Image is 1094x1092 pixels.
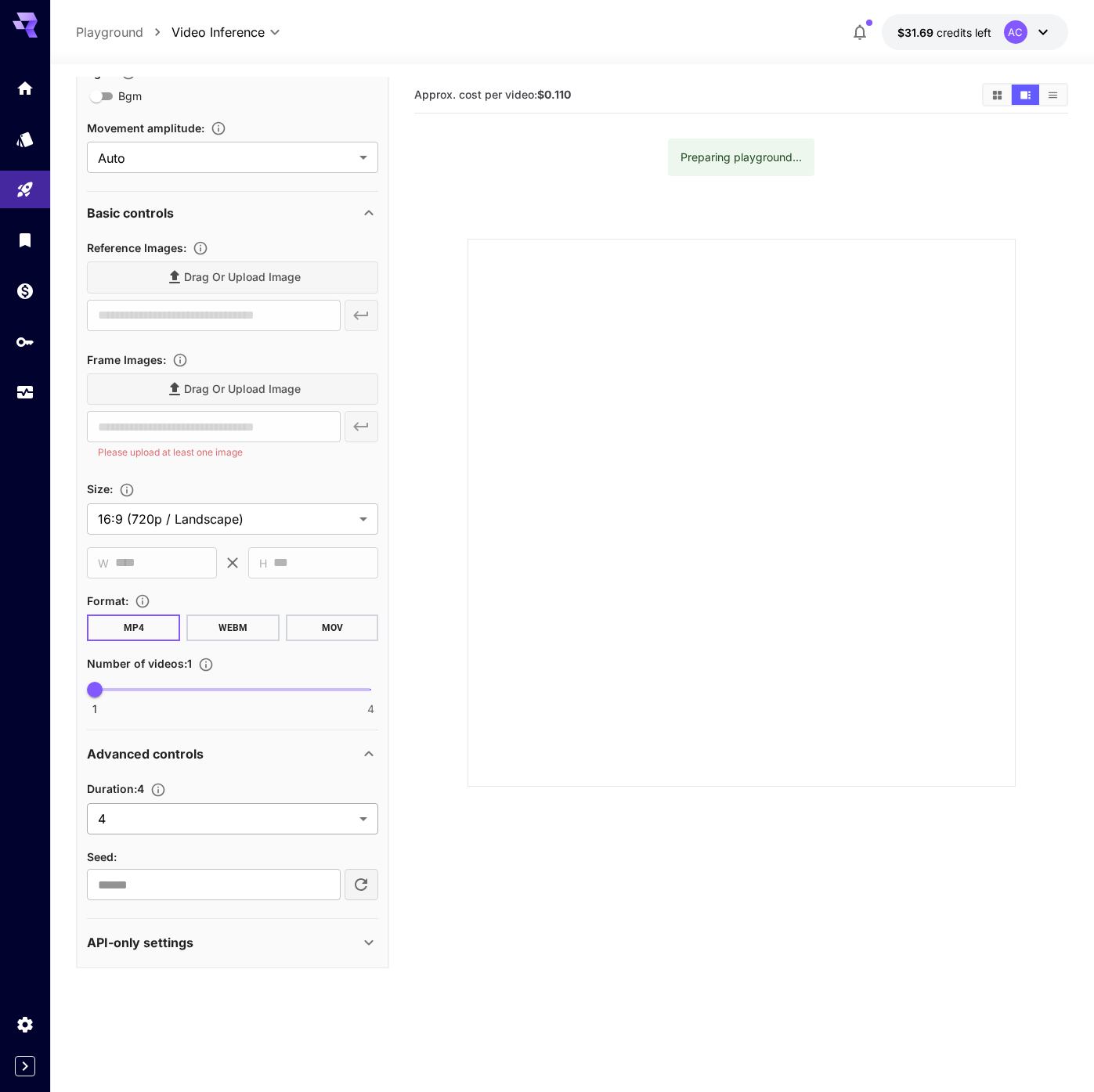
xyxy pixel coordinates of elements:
[87,204,174,222] p: Basic controls
[897,24,991,41] div: $31.68782
[367,701,374,717] span: 4
[92,701,97,717] span: 1
[882,14,1068,50] button: $31.68782AC
[166,352,194,368] button: Upload frame images.
[87,594,128,607] span: Format :
[87,241,186,254] span: Reference Images :
[87,121,204,135] span: Movement amplitude :
[16,1015,34,1034] div: Settings
[87,735,378,773] div: Advanced controls
[128,593,157,609] button: Choose the file format for the output video.
[537,88,571,101] b: $0.110
[87,614,180,641] button: MP4
[87,744,204,763] p: Advanced controls
[1012,85,1039,105] button: Show videos in video view
[937,26,991,39] span: credits left
[1004,20,1027,44] div: AC
[87,66,114,79] span: Bgm :
[1039,85,1067,105] button: Show videos in list view
[286,614,379,641] button: MOV
[16,129,34,149] div: Models
[16,332,34,351] div: API Keys
[76,23,172,41] nav: breadcrumb
[259,554,267,572] span: H
[98,809,353,828] span: 4
[87,924,378,961] div: API-only settings
[98,554,109,572] span: W
[16,281,34,301] div: Wallet
[98,149,353,168] span: Auto
[984,85,1011,105] button: Show videos in grid view
[87,782,144,795] span: Duration : 4
[16,180,34,200] div: Playground
[87,353,166,366] span: Frame Images :
[16,78,34,98] div: Home
[192,657,220,672] button: Specify how many videos to generate in a single request. Each video generation will be charged se...
[414,88,571,101] span: Approx. cost per video:
[186,614,280,641] button: WEBM
[1016,1017,1094,1092] iframe: Chat Widget
[87,482,113,496] span: Size :
[113,482,141,498] button: Adjust the dimensions of the generated image by specifying its width and height in pixels, or sel...
[144,782,172,798] button: Set the number of duration
[186,240,215,256] button: Upload a reference image to guide the result. Supported formats: MP4, WEBM and MOV.
[118,88,142,104] span: Bgm
[87,194,378,232] div: Basic controls
[982,83,1068,106] div: Show videos in grid viewShow videos in video viewShow videos in list view
[87,657,192,670] span: Number of videos : 1
[87,850,117,863] span: Seed :
[681,143,802,171] div: Preparing playground...
[16,230,34,250] div: Library
[98,510,353,528] span: 16:9 (720p / Landscape)
[87,933,193,952] p: API-only settings
[172,23,265,41] span: Video Inference
[897,26,937,39] span: $31.69
[76,23,143,41] a: Playground
[15,1056,35,1076] button: Expand sidebar
[98,445,329,460] p: Please upload at least one image
[16,383,34,402] div: Usage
